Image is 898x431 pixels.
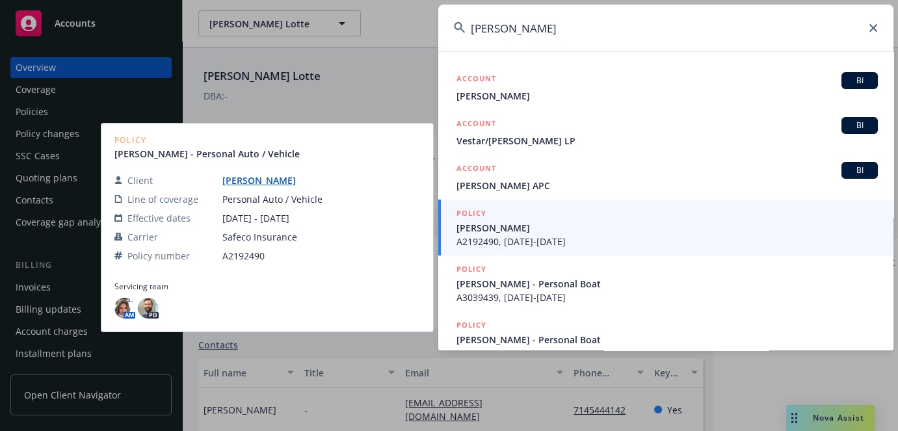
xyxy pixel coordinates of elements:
span: [PERSON_NAME] [456,89,878,103]
span: BI [847,120,873,131]
a: ACCOUNTBIVestar/[PERSON_NAME] LP [438,110,893,155]
h5: POLICY [456,263,486,276]
a: POLICY[PERSON_NAME]A2192490, [DATE]-[DATE] [438,200,893,255]
span: A2192490, [DATE]-[DATE] [456,235,878,248]
h5: POLICY [456,207,486,220]
h5: POLICY [456,319,486,332]
h5: ACCOUNT [456,117,496,133]
span: BI [847,75,873,86]
span: A3039439, [DATE]-[DATE] [456,291,878,304]
h5: ACCOUNT [456,72,496,88]
a: POLICY[PERSON_NAME] - Personal BoatA3039439, [DATE]-[DATE] [438,255,893,311]
span: [PERSON_NAME] - Personal Boat [456,277,878,291]
span: [PERSON_NAME] APC [456,179,878,192]
a: POLICY[PERSON_NAME] - Personal BoatA3039439, [DATE]-[DATE] [438,311,893,367]
a: ACCOUNTBI[PERSON_NAME] APC [438,155,893,200]
input: Search... [438,5,893,51]
span: Vestar/[PERSON_NAME] LP [456,134,878,148]
span: BI [847,164,873,176]
a: ACCOUNTBI[PERSON_NAME] [438,65,893,110]
span: [PERSON_NAME] [456,221,878,235]
span: A3039439, [DATE]-[DATE] [456,346,878,360]
h5: ACCOUNT [456,162,496,177]
span: [PERSON_NAME] - Personal Boat [456,333,878,346]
